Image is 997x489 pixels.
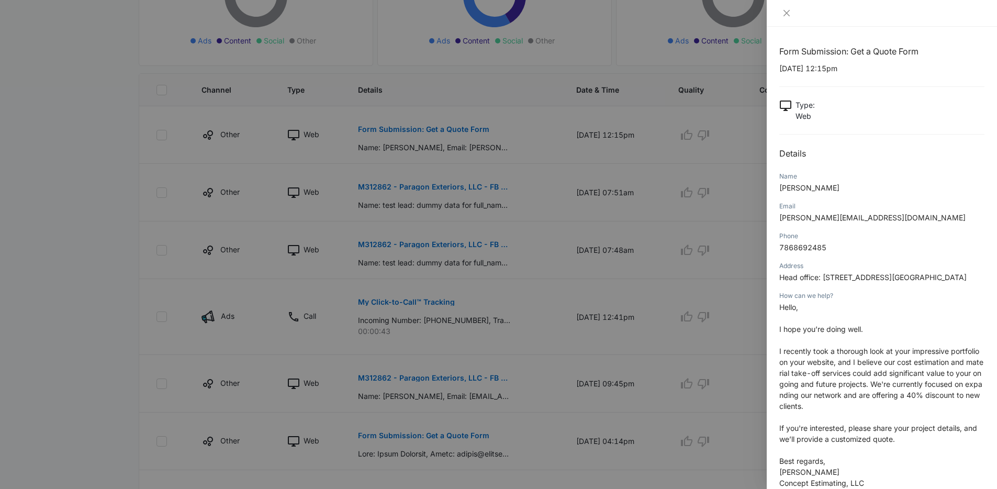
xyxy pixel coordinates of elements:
[779,468,839,476] span: [PERSON_NAME]
[779,243,826,252] span: 7868692485
[779,273,967,282] span: Head office: [STREET_ADDRESS][GEOGRAPHIC_DATA]
[779,424,977,443] span: If you're interested, please share your project details, and we’ll provide a customized quote.
[779,231,984,241] div: Phone
[779,63,984,74] p: [DATE] 12:15pm
[779,347,983,410] span: I recently took a thorough look at your impressive portfolio on your website, and I believe our c...
[779,457,825,465] span: Best regards,
[779,261,984,271] div: Address
[779,479,864,487] span: Concept Estimating, LLC
[779,8,794,18] button: Close
[779,291,984,301] div: How can we help?
[779,213,966,222] span: [PERSON_NAME][EMAIL_ADDRESS][DOMAIN_NAME]
[779,183,839,192] span: [PERSON_NAME]
[779,172,984,181] div: Name
[779,147,984,160] h2: Details
[796,110,815,121] p: Web
[779,202,984,211] div: Email
[796,99,815,110] p: Type :
[782,9,791,17] span: close
[779,303,798,312] span: Hello,
[779,325,863,334] span: I hope you’re doing well.
[779,45,984,58] h1: Form Submission: Get a Quote Form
